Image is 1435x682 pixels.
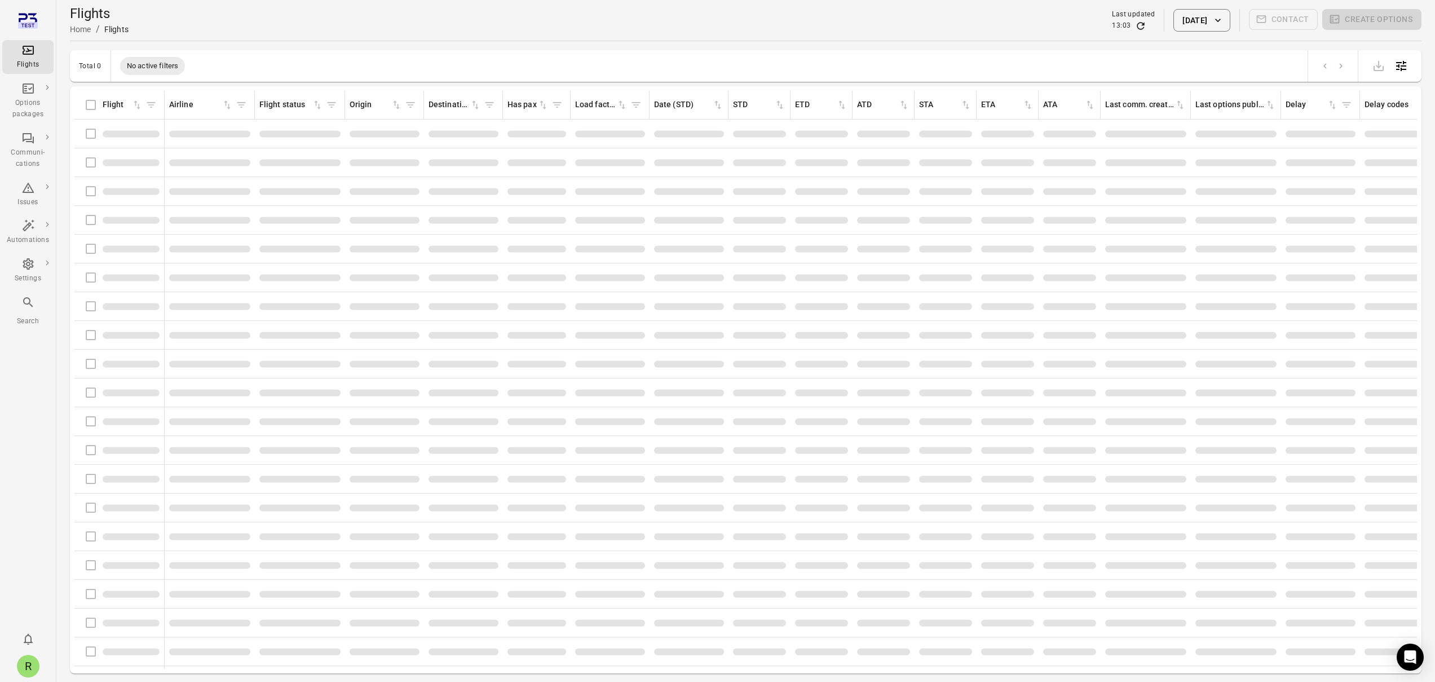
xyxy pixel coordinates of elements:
[2,78,54,124] a: Options packages
[2,292,54,330] button: Search
[481,96,498,113] span: Filter by destination
[104,24,129,35] div: Flights
[259,99,323,111] div: Sort by flight status in ascending order
[103,99,143,111] div: Sort by flight in ascending order
[1249,9,1318,32] span: Please make a selection to create communications
[575,99,628,111] div: Sort by load factor in ascending order
[7,235,49,246] div: Automations
[1397,644,1424,671] div: Open Intercom Messenger
[1338,96,1355,113] span: Filter by delay
[2,178,54,212] a: Issues
[402,96,419,113] span: Filter by origin
[919,99,972,111] div: Sort by STA in ascending order
[350,99,402,111] div: Sort by origin in ascending order
[7,197,49,208] div: Issues
[1367,60,1390,71] span: Please make a selection to export
[2,254,54,288] a: Settings
[1365,99,1434,111] div: Delay codes
[7,273,49,284] div: Settings
[169,99,233,111] div: Sort by airline in ascending order
[1043,99,1096,111] div: Sort by ATA in ascending order
[1390,55,1412,77] button: Open table configuration
[1322,9,1421,32] span: Please make a selection to create an option package
[17,628,39,650] button: Notifications
[70,23,129,36] nav: Breadcrumbs
[7,98,49,120] div: Options packages
[17,655,39,677] div: R
[79,62,101,70] div: Total 0
[120,60,186,72] span: No active filters
[654,99,723,111] div: Sort by date (STD) in ascending order
[1286,99,1338,111] div: Sort by delay in ascending order
[795,99,847,111] div: Sort by ETD in ascending order
[7,316,49,327] div: Search
[70,5,129,23] h1: Flights
[12,650,44,682] button: Rachel
[429,99,481,111] div: Sort by destination in ascending order
[1105,99,1186,111] div: Sort by last communication created in ascending order
[70,25,91,34] a: Home
[733,99,785,111] div: Sort by STD in ascending order
[981,99,1034,111] div: Sort by ETA in ascending order
[233,96,250,113] span: Filter by airline
[2,215,54,249] a: Automations
[7,147,49,170] div: Communi-cations
[2,128,54,173] a: Communi-cations
[7,59,49,71] div: Flights
[1112,20,1131,32] div: 13:03
[1135,20,1146,32] button: Refresh data
[96,23,100,36] li: /
[2,40,54,74] a: Flights
[549,96,566,113] span: Filter by has pax
[507,99,549,111] div: Sort by has pax in ascending order
[143,96,160,113] span: Filter by flight
[628,96,644,113] span: Filter by load factor
[1173,9,1230,32] button: [DATE]
[323,96,340,113] span: Filter by flight status
[1112,9,1155,20] div: Last updated
[1317,59,1349,73] nav: pagination navigation
[857,99,909,111] div: Sort by ATD in ascending order
[1195,99,1276,111] div: Sort by last options package published in ascending order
